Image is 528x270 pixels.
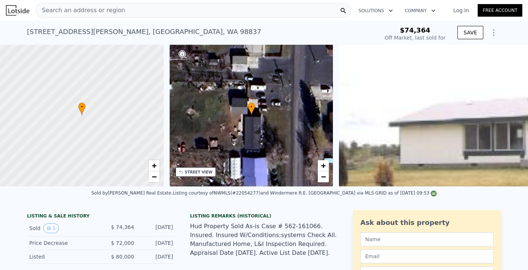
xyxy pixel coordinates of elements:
span: • [78,104,86,110]
button: View historical data [43,223,59,233]
div: Price Decrease [29,239,95,247]
div: Listed [29,253,95,260]
div: Off Market, last sold for [385,34,445,41]
button: Company [399,4,441,17]
span: • [248,104,255,110]
a: Zoom out [148,171,160,182]
span: + [151,161,156,170]
span: Search an address or region [36,6,125,15]
button: Solutions [352,4,399,17]
div: Sold [29,223,95,233]
span: − [321,172,326,181]
a: Log In [444,7,478,14]
div: [DATE] [140,253,173,260]
img: NWMLS Logo [431,190,437,196]
div: • [248,102,255,115]
img: Lotside [6,5,29,16]
div: Sold by [PERSON_NAME] Real Estate . [91,190,173,196]
span: $74,364 [400,26,430,34]
span: $ 72,000 [111,240,134,246]
button: SAVE [457,26,483,39]
a: Free Account [478,4,522,17]
a: Zoom in [318,160,329,171]
a: Zoom in [148,160,160,171]
a: Zoom out [318,171,329,182]
div: [STREET_ADDRESS][PERSON_NAME] , [GEOGRAPHIC_DATA] , WA 98837 [27,27,261,37]
div: Hud Property Sold As-is Case # 562-161066. Insured. Insured W/Conditions:systems Check All. Manuf... [190,222,338,257]
div: LISTING & SALE HISTORY [27,213,175,220]
div: [DATE] [140,223,173,233]
span: − [151,172,156,181]
div: Listing courtesy of NWMLS (#22054277) and Windermere R.E. [GEOGRAPHIC_DATA] via MLS GRID as of [D... [173,190,437,196]
div: STREET VIEW [185,169,213,175]
div: • [78,102,86,115]
div: Ask about this property [360,217,494,228]
button: Show Options [486,25,501,40]
div: [DATE] [140,239,173,247]
span: $ 74,364 [111,224,134,230]
span: $ 80,000 [111,254,134,260]
span: + [321,161,326,170]
input: Name [360,232,494,246]
div: Listing Remarks (Historical) [190,213,338,219]
input: Email [360,249,494,263]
